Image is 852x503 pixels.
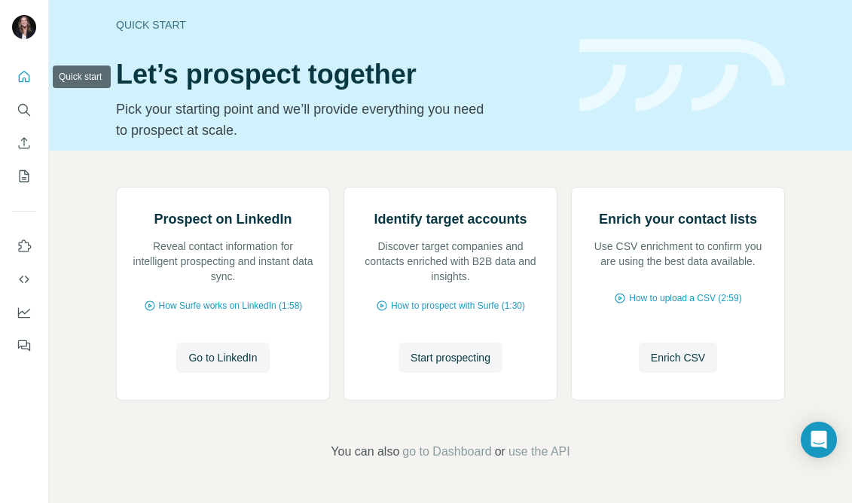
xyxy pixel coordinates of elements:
button: Go to LinkedIn [176,343,269,373]
button: go to Dashboard [402,443,491,461]
h1: Let’s prospect together [116,59,561,90]
h2: Enrich your contact lists [599,209,757,230]
span: You can also [331,443,399,461]
span: How to prospect with Surfe (1:30) [391,299,525,312]
span: Start prospecting [411,350,490,365]
span: How to upload a CSV (2:59) [629,291,741,305]
button: Search [12,96,36,123]
img: Avatar [12,15,36,39]
button: Start prospecting [399,343,502,373]
div: Quick start [116,17,561,32]
button: Enrich CSV [12,130,36,157]
button: Feedback [12,332,36,359]
img: banner [579,39,785,112]
span: Go to LinkedIn [188,350,257,365]
span: How Surfe works on LinkedIn (1:58) [159,299,303,312]
h2: Prospect on LinkedIn [154,209,292,230]
button: Use Surfe on LinkedIn [12,233,36,260]
p: Discover target companies and contacts enriched with B2B data and insights. [359,239,542,284]
button: use the API [508,443,570,461]
button: Quick start [12,63,36,90]
div: Open Intercom Messenger [801,422,837,458]
p: Reveal contact information for intelligent prospecting and instant data sync. [132,239,314,284]
button: Use Surfe API [12,266,36,293]
button: Dashboard [12,299,36,326]
button: Enrich CSV [639,343,717,373]
button: My lists [12,163,36,190]
p: Use CSV enrichment to confirm you are using the best data available. [587,239,769,269]
p: Pick your starting point and we’ll provide everything you need to prospect at scale. [116,99,493,141]
h2: Identify target accounts [374,209,527,230]
span: or [495,443,505,461]
span: Enrich CSV [651,350,705,365]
